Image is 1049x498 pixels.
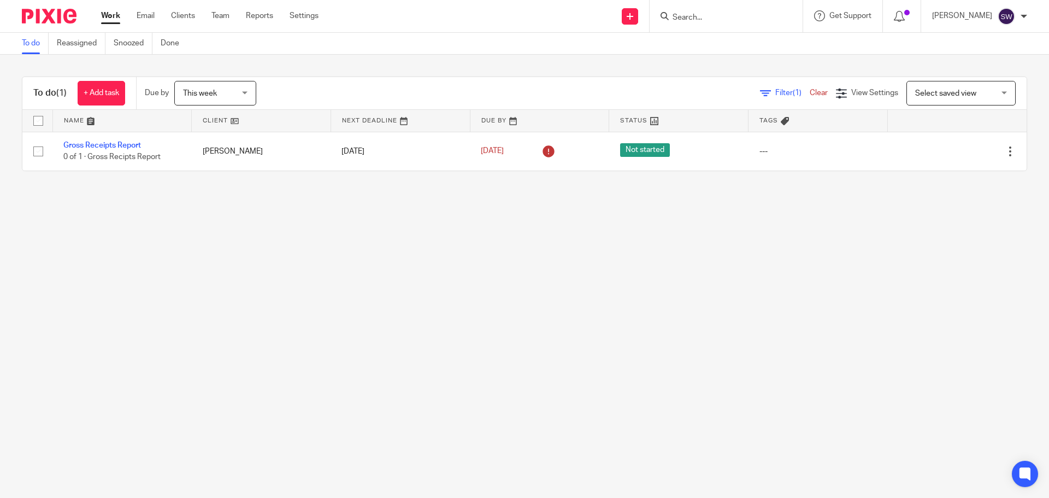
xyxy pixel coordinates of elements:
span: This week [183,90,217,97]
a: Reports [246,10,273,21]
span: (1) [56,89,67,97]
span: Select saved view [915,90,976,97]
a: Email [137,10,155,21]
span: Filter [775,89,810,97]
span: [DATE] [481,148,504,155]
p: [PERSON_NAME] [932,10,992,21]
span: View Settings [851,89,898,97]
span: Get Support [829,12,871,20]
span: Not started [620,143,670,157]
input: Search [671,13,770,23]
a: + Add task [78,81,125,106]
span: 0 of 1 · Gross Recipts Report [63,153,161,161]
a: Gross Receipts Report [63,142,141,149]
a: To do [22,33,49,54]
td: [PERSON_NAME] [192,132,331,171]
a: Settings [290,10,319,21]
a: Clear [810,89,828,97]
span: (1) [793,89,802,97]
a: Team [211,10,229,21]
h1: To do [33,87,67,99]
div: --- [759,146,877,157]
a: Clients [171,10,195,21]
a: Work [101,10,120,21]
p: Due by [145,87,169,98]
td: [DATE] [331,132,470,171]
a: Reassigned [57,33,105,54]
a: Snoozed [114,33,152,54]
span: Tags [759,118,778,124]
img: Pixie [22,9,76,24]
a: Done [161,33,187,54]
img: svg%3E [998,8,1015,25]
